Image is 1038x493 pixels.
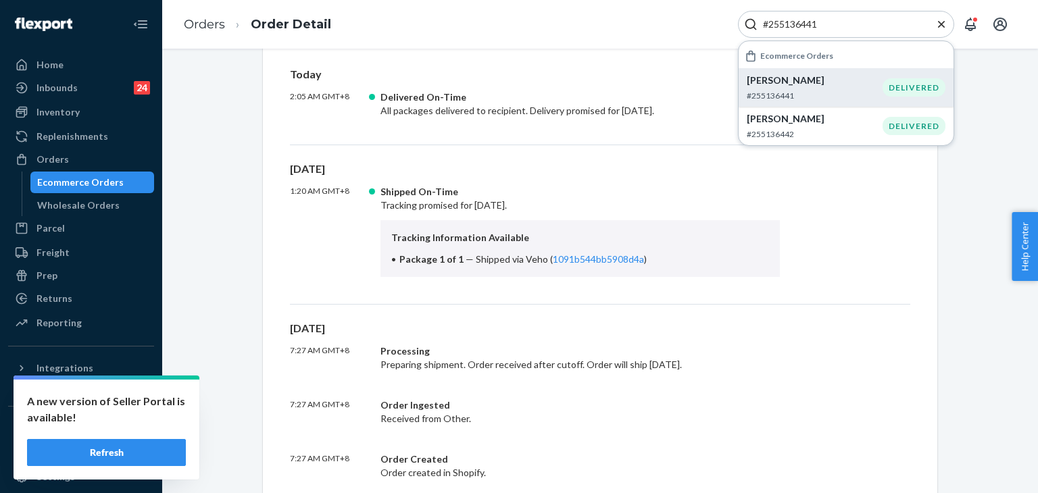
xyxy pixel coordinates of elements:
h6: Ecommerce Orders [760,51,833,60]
a: Orders [184,17,225,32]
a: 1091b544bb5908d4a [553,253,644,265]
a: Parcel [8,217,154,239]
div: Parcel [36,222,65,235]
div: Tracking promised for [DATE]. [380,185,780,277]
div: Replenishments [36,130,108,143]
input: Search Input [758,18,924,31]
button: Help Center [1012,212,1038,281]
div: DELIVERED [883,117,945,135]
p: A new version of Seller Portal is available! [27,393,186,425]
p: Tracking Information Available [391,231,769,244]
a: Inbounds24 [8,77,154,99]
a: Orders [8,149,154,170]
p: 7:27 AM GMT+8 [290,452,370,479]
a: Wholesale Orders [30,194,155,216]
a: Add Integration [8,384,154,400]
p: [DATE] [290,321,910,336]
span: — [466,253,474,265]
p: [PERSON_NAME] [747,74,883,87]
div: Order Created [380,452,780,466]
div: DELIVERED [883,78,945,97]
p: #255136442 [747,128,883,140]
div: Inventory [36,105,80,119]
p: 7:27 AM GMT+8 [290,344,370,371]
p: 7:27 AM GMT+8 [290,398,370,425]
div: Orders [36,153,69,166]
div: Inbounds [36,81,78,95]
a: Order Detail [251,17,331,32]
a: Reporting [8,312,154,334]
div: Delivered On-Time [380,90,780,104]
svg: Search Icon [744,18,758,31]
button: Refresh [27,439,186,466]
ol: breadcrumbs [173,5,342,45]
a: Prep [8,265,154,286]
div: Shipped On-Time [380,185,780,199]
div: Reporting [36,316,82,330]
span: Package 1 of 1 [399,253,464,265]
a: Settings [8,466,154,488]
div: Order created in Shopify. [380,452,780,479]
button: Open account menu [987,11,1014,38]
a: Freight [8,242,154,263]
div: Home [36,58,64,72]
div: Processing [380,344,780,358]
div: Integrations [36,361,93,375]
a: Add Fast Tag [8,444,154,461]
div: 24 [134,81,150,95]
p: [PERSON_NAME] [747,112,883,126]
button: Fast Tags [8,417,154,439]
div: Wholesale Orders [37,199,120,212]
div: Ecommerce Orders [37,176,124,189]
a: Home [8,54,154,76]
button: Integrations [8,357,154,379]
div: Returns [36,292,72,305]
div: Preparing shipment. Order received after cutoff. Order will ship [DATE]. [380,344,780,371]
div: All packages delivered to recipient. Delivery promised for [DATE]. [380,90,780,118]
button: Close Search [935,18,948,32]
div: Freight [36,246,70,259]
button: Close Navigation [127,11,154,38]
p: Today [290,67,910,82]
p: [DATE] [290,161,910,177]
img: Flexport logo [15,18,72,31]
p: 2:05 AM GMT+8 [290,90,370,118]
a: Inventory [8,101,154,123]
a: Ecommerce Orders [30,172,155,193]
div: Order Ingested [380,398,780,412]
div: Prep [36,269,57,282]
a: Replenishments [8,126,154,147]
p: 1:20 AM GMT+8 [290,185,370,277]
a: Returns [8,288,154,309]
p: #255136441 [747,90,883,101]
button: Open notifications [957,11,984,38]
div: Received from Other. [380,398,780,425]
span: Shipped via Veho ( ) [476,253,647,265]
